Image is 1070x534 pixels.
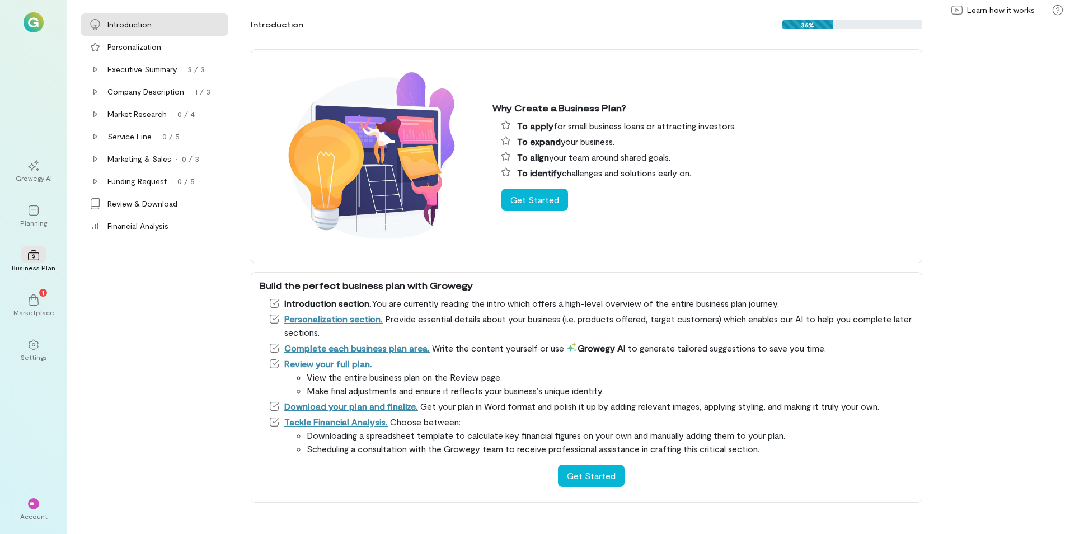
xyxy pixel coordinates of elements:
[107,131,152,142] div: Service Line
[284,401,418,411] a: Download your plan and finalize.
[13,196,54,236] a: Planning
[269,312,913,339] li: Provide essential details about your business (i.e. products offered, target customers) which ena...
[517,120,553,131] span: To apply
[284,298,372,308] span: Introduction section.
[307,371,913,384] li: View the entire business plan on the Review page.
[21,353,47,362] div: Settings
[284,343,430,353] a: Complete each business plan area.
[501,151,913,164] li: your team around shared goals.
[171,176,173,187] div: ·
[260,56,484,256] img: Why create a business plan
[501,119,913,133] li: for small business loans or attracting investors.
[260,279,913,292] div: Build the perfect business plan with Growegy
[967,4,1035,16] span: Learn how it works
[269,297,913,310] li: You are currently reading the intro which offers a high-level overview of the entire business pla...
[107,19,152,30] div: Introduction
[517,167,562,178] span: To identify
[189,86,190,97] div: ·
[558,465,625,487] button: Get Started
[269,341,913,355] li: Write the content yourself or use to generate tailored suggestions to save you time.
[182,153,199,165] div: 0 / 3
[307,384,913,397] li: Make final adjustments and ensure it reflects your business’s unique identity.
[269,400,913,413] li: Get your plan in Word format and polish it up by adding relevant images, applying styling, and ma...
[107,109,167,120] div: Market Research
[107,64,177,75] div: Executive Summary
[187,64,205,75] div: 3 / 3
[501,189,568,211] button: Get Started
[13,330,54,371] a: Settings
[517,136,561,147] span: To expand
[284,313,383,324] a: Personalization section.
[20,218,47,227] div: Planning
[162,131,180,142] div: 0 / 5
[177,176,195,187] div: 0 / 5
[307,442,913,456] li: Scheduling a consultation with the Growegy team to receive professional assistance in crafting th...
[107,41,161,53] div: Personalization
[284,416,388,427] a: Tackle Financial Analysis.
[16,174,52,182] div: Growegy AI
[176,153,177,165] div: ·
[107,153,171,165] div: Marketing & Sales
[177,109,195,120] div: 0 / 4
[13,308,54,317] div: Marketplace
[269,415,913,456] li: Choose between:
[13,285,54,326] a: Marketplace
[42,287,44,297] span: 1
[181,64,183,75] div: ·
[307,429,913,442] li: Downloading a spreadsheet template to calculate key financial figures on your own and manually ad...
[284,358,372,369] a: Review your full plan.
[156,131,158,142] div: ·
[107,221,168,232] div: Financial Analysis
[517,152,549,162] span: To align
[251,19,303,30] div: Introduction
[13,241,54,281] a: Business Plan
[13,151,54,191] a: Growegy AI
[566,343,626,353] span: Growegy AI
[20,512,48,521] div: Account
[501,135,913,148] li: your business.
[501,166,913,180] li: challenges and solutions early on.
[195,86,210,97] div: 1 / 3
[107,198,177,209] div: Review & Download
[107,86,184,97] div: Company Description
[492,101,913,115] div: Why Create a Business Plan?
[171,109,173,120] div: ·
[12,263,55,272] div: Business Plan
[107,176,167,187] div: Funding Request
